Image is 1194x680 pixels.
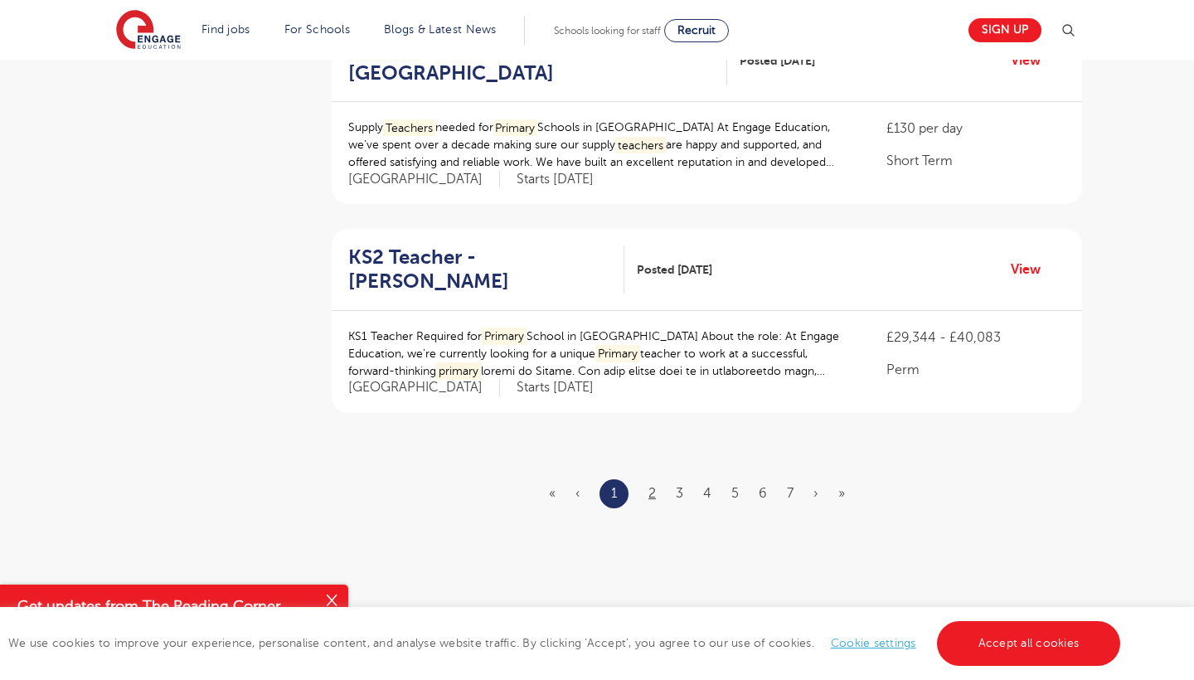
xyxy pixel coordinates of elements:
[315,585,348,618] button: Close
[493,119,538,137] mark: Primary
[886,151,1065,171] p: Short Term
[595,345,640,362] mark: Primary
[676,486,683,501] a: 3
[554,25,661,36] span: Schools looking for staff
[759,486,767,501] a: 6
[968,18,1041,42] a: Sign up
[648,486,656,501] a: 2
[383,119,435,137] mark: Teachers
[201,23,250,36] a: Find jobs
[664,19,729,42] a: Recruit
[436,362,481,380] mark: primary
[831,637,916,649] a: Cookie settings
[348,379,500,396] span: [GEOGRAPHIC_DATA]
[517,379,594,396] p: Starts [DATE]
[637,261,712,279] span: Posted [DATE]
[731,486,739,501] a: 5
[677,24,716,36] span: Recruit
[838,486,845,501] a: Last
[1011,259,1053,280] a: View
[348,245,611,294] h2: KS2 Teacher - [PERSON_NAME]
[787,486,794,501] a: 7
[348,245,624,294] a: KS2 Teacher - [PERSON_NAME]
[348,37,727,85] a: PrimarySupply Teacher - [GEOGRAPHIC_DATA]
[703,486,711,501] a: 4
[615,137,666,154] mark: teachers
[482,328,527,345] mark: Primary
[1011,50,1053,71] a: View
[886,360,1065,380] p: Perm
[348,171,500,188] span: [GEOGRAPHIC_DATA]
[8,637,1124,649] span: We use cookies to improve your experience, personalise content, and analyse website traffic. By c...
[575,486,580,501] span: ‹
[17,596,313,617] h4: Get updates from The Reading Corner
[886,328,1065,347] p: £29,344 - £40,083
[348,328,853,380] p: KS1 Teacher Required for School in [GEOGRAPHIC_DATA] About the role: At Engage Education, we’re c...
[517,171,594,188] p: Starts [DATE]
[348,37,714,85] h2: Supply Teacher - [GEOGRAPHIC_DATA]
[348,119,853,171] p: Supply needed for Schools in [GEOGRAPHIC_DATA] At Engage Education, we’ve spent over a decade mak...
[740,52,815,70] span: Posted [DATE]
[937,621,1121,666] a: Accept all cookies
[549,486,556,501] span: «
[886,119,1065,138] p: £130 per day
[813,486,818,501] a: Next
[284,23,350,36] a: For Schools
[611,483,617,504] a: 1
[384,23,497,36] a: Blogs & Latest News
[116,10,181,51] img: Engage Education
